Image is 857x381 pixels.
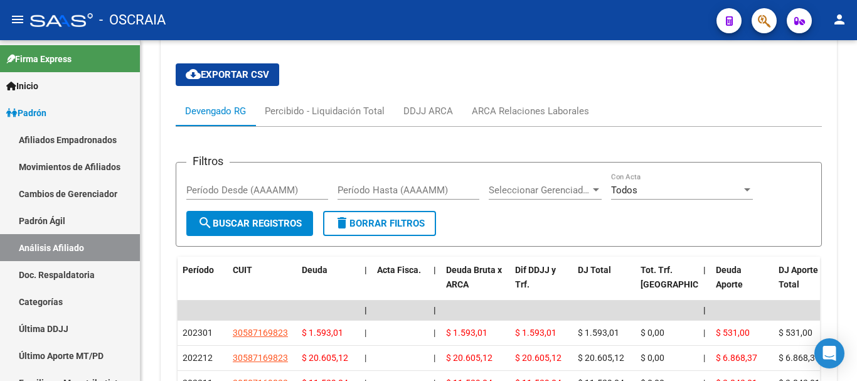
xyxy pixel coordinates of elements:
div: ARCA Relaciones Laborales [472,104,589,118]
datatable-header-cell: Deuda Bruta x ARCA [441,257,510,312]
mat-icon: delete [334,215,349,230]
datatable-header-cell: | [698,257,711,312]
span: $ 20.605,12 [302,353,348,363]
datatable-header-cell: Dif DDJJ y Trf. [510,257,573,312]
span: Período [183,265,214,275]
span: $ 531,00 [779,328,812,338]
span: $ 6.868,37 [779,353,820,363]
datatable-header-cell: DJ Total [573,257,636,312]
datatable-header-cell: Deuda [297,257,359,312]
button: Buscar Registros [186,211,313,236]
span: Inicio [6,79,38,93]
div: Devengado RG [185,104,246,118]
span: $ 6.868,37 [716,353,757,363]
span: | [703,353,705,363]
mat-icon: menu [10,12,25,27]
span: | [434,353,435,363]
span: $ 1.593,01 [515,328,556,338]
span: Acta Fisca. [377,265,421,275]
span: | [365,265,367,275]
div: Percibido - Liquidación Total [265,104,385,118]
span: Exportar CSV [186,69,269,80]
button: Borrar Filtros [323,211,436,236]
span: | [365,328,366,338]
datatable-header-cell: Deuda Aporte [711,257,774,312]
span: $ 1.593,01 [578,328,619,338]
span: DJ Aporte Total [779,265,818,289]
datatable-header-cell: DJ Aporte Total [774,257,836,312]
span: | [434,265,436,275]
span: | [365,353,366,363]
span: $ 20.605,12 [446,353,492,363]
div: DDJJ ARCA [403,104,453,118]
datatable-header-cell: CUIT [228,257,297,312]
span: Deuda Aporte [716,265,743,289]
span: $ 1.593,01 [446,328,487,338]
span: 30587169823 [233,353,288,363]
span: Tot. Trf. [GEOGRAPHIC_DATA] [641,265,726,289]
span: $ 1.593,01 [302,328,343,338]
span: - OSCRAIA [99,6,166,34]
datatable-header-cell: Acta Fisca. [372,257,428,312]
span: Deuda [302,265,327,275]
span: 30587169823 [233,328,288,338]
datatable-header-cell: | [359,257,372,312]
div: Open Intercom Messenger [814,338,844,368]
span: | [365,305,367,315]
span: $ 531,00 [716,328,750,338]
datatable-header-cell: Tot. Trf. Bruto [636,257,698,312]
datatable-header-cell: | [428,257,441,312]
span: Borrar Filtros [334,218,425,229]
span: $ 0,00 [641,353,664,363]
span: | [434,328,435,338]
span: Seleccionar Gerenciador [489,185,590,196]
span: | [703,265,706,275]
span: Firma Express [6,52,72,66]
span: Buscar Registros [198,218,302,229]
h3: Filtros [186,153,230,170]
span: $ 20.605,12 [515,353,562,363]
span: 202212 [183,353,213,363]
span: | [703,328,705,338]
datatable-header-cell: Período [178,257,228,312]
span: Padrón [6,106,46,120]
span: Deuda Bruta x ARCA [446,265,502,289]
span: DJ Total [578,265,611,275]
span: CUIT [233,265,252,275]
span: | [703,305,706,315]
mat-icon: cloud_download [186,67,201,82]
span: $ 20.605,12 [578,353,624,363]
span: Todos [611,185,637,196]
span: $ 0,00 [641,328,664,338]
span: 202301 [183,328,213,338]
mat-icon: person [832,12,847,27]
mat-icon: search [198,215,213,230]
button: Exportar CSV [176,63,279,86]
span: Dif DDJJ y Trf. [515,265,556,289]
span: | [434,305,436,315]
